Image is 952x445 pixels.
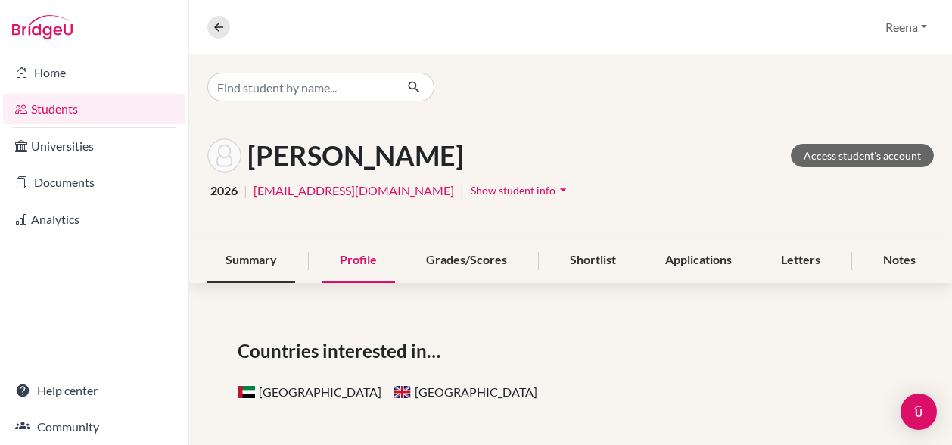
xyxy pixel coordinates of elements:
span: 2026 [210,182,238,200]
button: Show student infoarrow_drop_down [470,179,571,202]
button: Reena [879,13,934,42]
div: Grades/Scores [408,238,525,283]
span: | [460,182,464,200]
a: Students [3,94,185,124]
input: Find student by name... [207,73,395,101]
a: Home [3,58,185,88]
span: [GEOGRAPHIC_DATA] [238,384,381,399]
a: [EMAIL_ADDRESS][DOMAIN_NAME] [254,182,454,200]
img: Bridge-U [12,15,73,39]
span: United Arab Emirates [238,385,256,399]
div: Letters [763,238,838,283]
i: arrow_drop_down [555,182,571,198]
div: Summary [207,238,295,283]
span: | [244,182,247,200]
a: Documents [3,167,185,198]
span: Countries interested in… [238,338,446,365]
div: Shortlist [552,238,634,283]
a: Analytics [3,204,185,235]
div: Applications [647,238,750,283]
div: Notes [865,238,934,283]
span: United Kingdom [394,385,412,399]
a: Community [3,412,185,442]
a: Universities [3,131,185,161]
a: Help center [3,375,185,406]
div: Profile [322,238,395,283]
span: Show student info [471,184,555,197]
img: Zahraa Alsaffar's avatar [207,138,241,173]
span: [GEOGRAPHIC_DATA] [394,384,537,399]
div: Open Intercom Messenger [901,394,937,430]
h1: [PERSON_NAME] [247,139,464,172]
a: Access student's account [791,144,934,167]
